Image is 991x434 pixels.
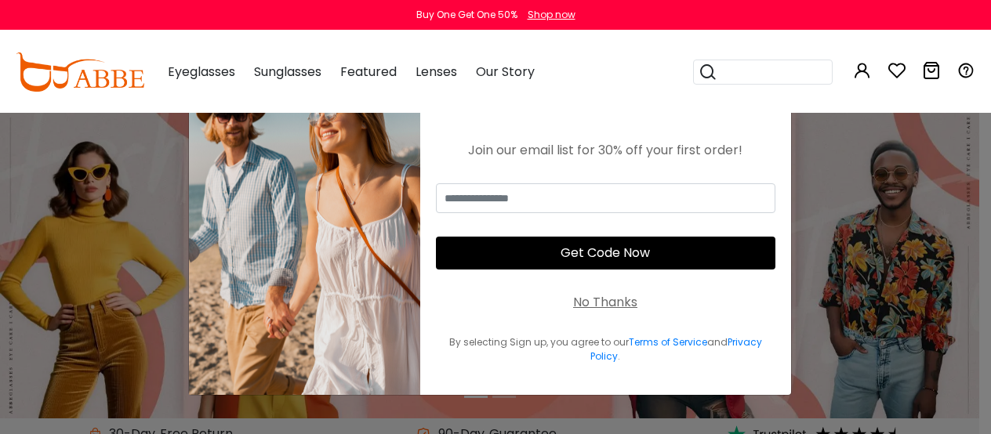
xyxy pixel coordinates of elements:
span: Our Story [476,63,535,81]
span: Eyeglasses [168,63,235,81]
div: By selecting Sign up, you agree to our and . [436,335,775,363]
a: Privacy Policy [590,335,762,363]
button: Get Code Now [436,237,775,269]
span: Sunglasses [254,63,321,81]
img: abbeglasses.com [16,52,144,92]
span: Featured [340,63,397,81]
div: Join our email list for 30% off your first order! [436,141,775,160]
span: Lenses [416,63,457,81]
div: No Thanks [573,293,637,312]
a: Terms of Service [629,335,707,349]
div: Shop now [528,8,575,22]
img: welcome [189,39,420,395]
div: Buy One Get One 50% [416,8,517,22]
a: Shop now [520,8,575,21]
